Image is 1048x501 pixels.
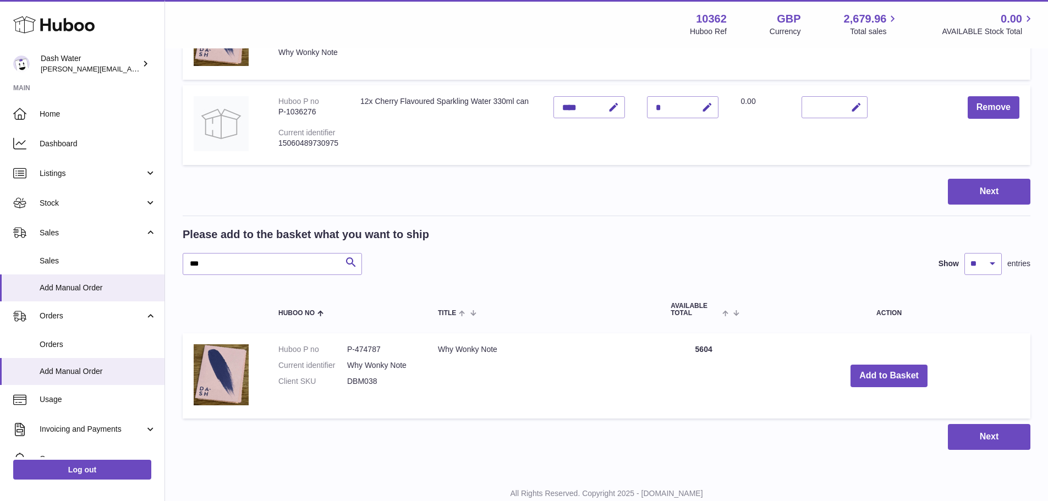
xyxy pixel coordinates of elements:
[278,360,347,371] dt: Current identifier
[40,139,156,149] span: Dashboard
[948,424,1030,450] button: Next
[41,53,140,74] div: Dash Water
[40,283,156,293] span: Add Manual Order
[1001,12,1022,26] span: 0.00
[40,366,156,377] span: Add Manual Order
[40,228,145,238] span: Sales
[40,198,145,208] span: Stock
[278,138,338,148] div: 15060489730975
[660,333,748,419] td: 5604
[696,12,727,26] strong: 10362
[194,344,249,405] img: Why Wonky Note
[278,344,347,355] dt: Huboo P no
[777,12,800,26] strong: GBP
[278,128,336,137] div: Current identifier
[40,311,145,321] span: Orders
[13,460,151,480] a: Log out
[850,26,899,37] span: Total sales
[13,56,30,72] img: james@dash-water.com
[740,97,755,106] span: 0.00
[278,107,338,117] div: P-1036276
[40,256,156,266] span: Sales
[40,394,156,405] span: Usage
[942,26,1035,37] span: AVAILABLE Stock Total
[40,424,145,434] span: Invoicing and Payments
[438,310,456,317] span: Title
[349,85,542,165] td: 12x Cherry Flavoured Sparkling Water 330ml can
[748,291,1030,328] th: Action
[690,26,727,37] div: Huboo Ref
[347,376,416,387] dd: DBM038
[939,258,959,269] label: Show
[347,344,416,355] dd: P-474787
[942,12,1035,37] a: 0.00 AVAILABLE Stock Total
[851,365,928,387] button: Add to Basket
[948,179,1030,205] button: Next
[40,168,145,179] span: Listings
[40,339,156,350] span: Orders
[844,12,899,37] a: 2,679.96 Total sales
[278,47,338,58] div: Why Wonky Note
[427,333,660,419] td: Why Wonky Note
[194,96,249,151] img: 12x Cherry Flavoured Sparkling Water 330ml can
[347,360,416,371] dd: Why Wonky Note
[278,310,315,317] span: Huboo no
[278,97,319,106] div: Huboo P no
[40,454,156,464] span: Cases
[40,109,156,119] span: Home
[41,64,221,73] span: [PERSON_NAME][EMAIL_ADDRESS][DOMAIN_NAME]
[671,302,720,317] span: AVAILABLE Total
[183,227,429,242] h2: Please add to the basket what you want to ship
[1007,258,1030,269] span: entries
[770,26,801,37] div: Currency
[278,376,347,387] dt: Client SKU
[174,488,1039,499] p: All Rights Reserved. Copyright 2025 - [DOMAIN_NAME]
[844,12,887,26] span: 2,679.96
[968,96,1019,119] button: Remove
